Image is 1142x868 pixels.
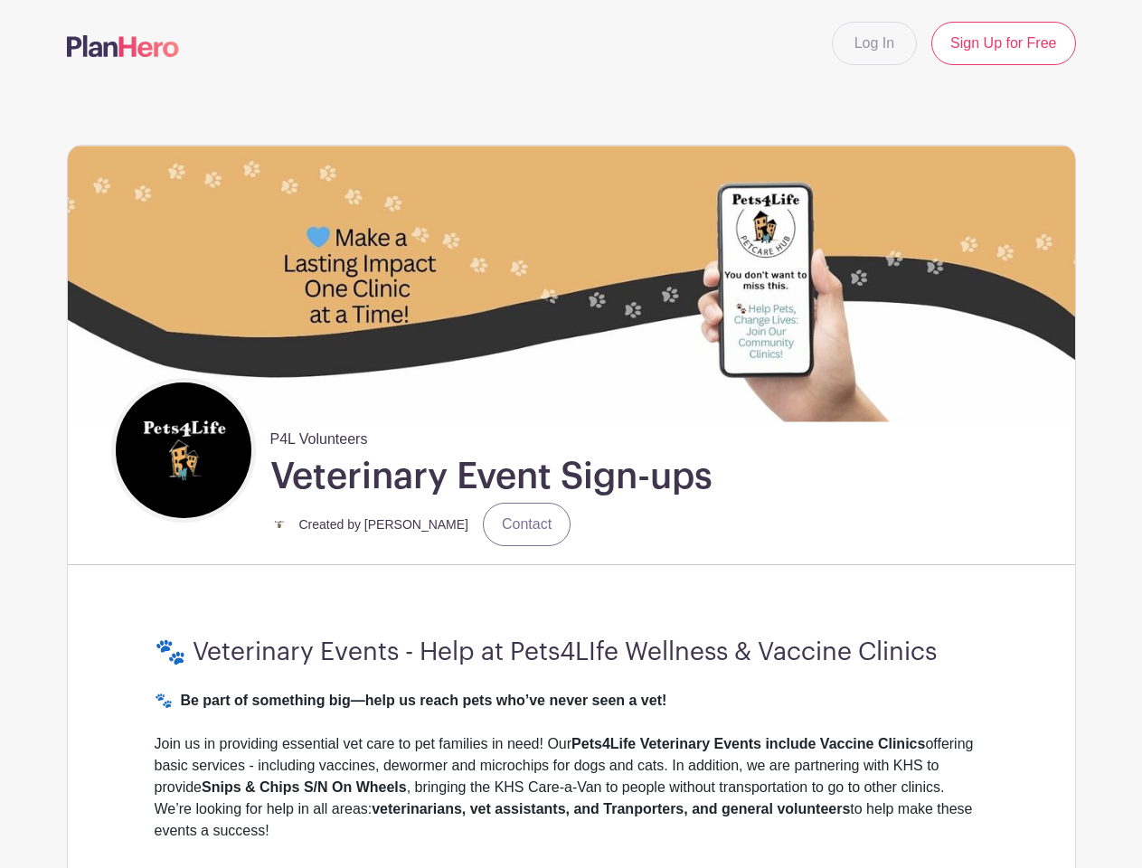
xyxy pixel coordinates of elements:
strong: veterinarians, vet assistants, and Tranporters, and general volunteers [372,801,850,816]
img: logo-507f7623f17ff9eddc593b1ce0a138ce2505c220e1c5a4e2b4648c50719b7d32.svg [67,35,179,57]
div: Join us in providing essential vet care to pet families in need! Our offering basic services - in... [155,733,988,863]
img: 40210%20Zip%20(5).jpg [68,146,1075,421]
strong: 🐾 Be part of something big—help us reach pets who’ve never seen a vet! [155,693,667,708]
img: small%20square%20logo.jpg [270,515,288,533]
img: square%20black%20logo%20FB%20profile.jpg [116,382,251,518]
a: Log In [832,22,917,65]
small: Created by [PERSON_NAME] [299,517,469,532]
h3: 🐾 Veterinary Events - Help at Pets4LIfe Wellness & Vaccine Clinics [155,637,988,668]
h1: Veterinary Event Sign-ups [270,454,713,499]
strong: Snips & Chips S/N On Wheels [202,779,407,795]
a: Contact [483,503,571,546]
strong: Pets4Life Veterinary Events include Vaccine Clinics [571,736,925,751]
span: P4L Volunteers [270,421,368,450]
a: Sign Up for Free [931,22,1075,65]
